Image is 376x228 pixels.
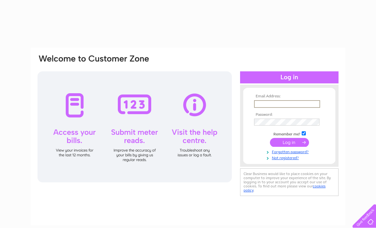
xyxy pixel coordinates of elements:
div: Clear Business would like to place cookies on your computer to improve your experience of the sit... [240,168,339,196]
td: Remember me? [252,130,326,137]
th: Email Address: [252,94,326,99]
a: Forgotten password? [254,148,326,154]
input: Submit [270,138,309,147]
a: cookies policy [244,184,326,192]
a: Not registered? [254,154,326,160]
th: Password: [252,113,326,117]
